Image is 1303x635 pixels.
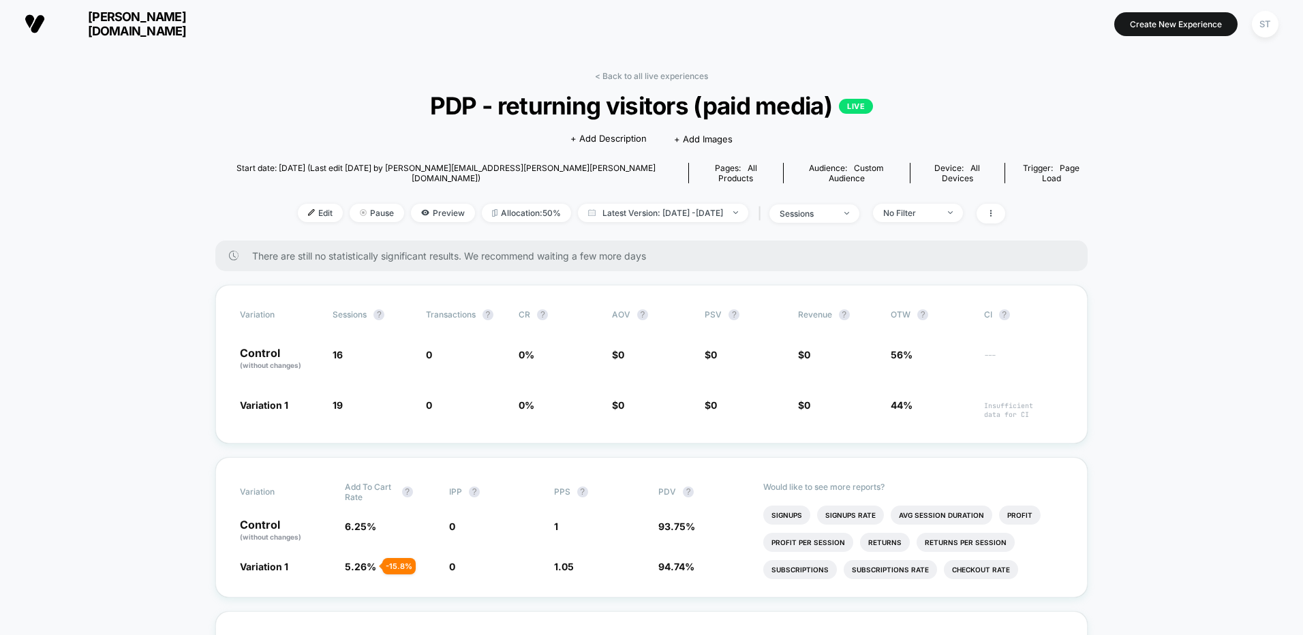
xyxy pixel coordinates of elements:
span: $ [612,399,624,411]
span: There are still no statistically significant results. We recommend waiting a few more days [252,250,1060,262]
span: PSV [705,309,722,320]
span: 1 [554,521,558,532]
span: + Add Images [674,134,733,144]
span: 94.74 % [658,561,694,572]
span: 19 [333,399,343,411]
span: 6.25 % [345,521,376,532]
span: 0 [804,399,810,411]
li: Subscriptions [763,560,837,579]
span: Pause [350,204,404,222]
a: < Back to all live experiences [595,71,708,81]
li: Profit [999,506,1041,525]
span: $ [612,349,624,360]
span: 0 [618,349,624,360]
span: $ [705,349,717,360]
img: rebalance [492,209,497,217]
span: CI [984,309,1059,320]
span: 0 [711,349,717,360]
img: Visually logo [25,14,45,34]
span: Variation 1 [240,399,288,411]
span: all devices [942,163,981,183]
span: Add To Cart Rate [345,482,395,502]
span: PDP - returning visitors (paid media) [259,91,1044,120]
span: AOV [612,309,630,320]
span: PPS [554,486,570,497]
img: edit [308,209,315,216]
img: end [948,211,953,214]
span: 0 [618,399,624,411]
button: ? [577,486,588,497]
span: Latest Version: [DATE] - [DATE] [578,204,748,222]
span: $ [705,399,717,411]
li: Profit Per Session [763,533,853,552]
span: Variation 1 [240,561,288,572]
li: Subscriptions Rate [844,560,937,579]
span: IPP [449,486,462,497]
span: OTW [891,309,966,320]
button: ? [482,309,493,320]
span: 0 [711,399,717,411]
button: ? [729,309,739,320]
img: end [844,212,849,215]
button: ? [917,309,928,320]
button: ? [839,309,850,320]
button: ? [373,309,384,320]
span: Preview [411,204,475,222]
span: Variation [240,309,315,320]
span: 16 [333,349,343,360]
span: Transactions [426,309,476,320]
p: Control [240,347,319,371]
button: ? [637,309,648,320]
span: | [755,204,769,223]
span: Insufficient data for CI [984,401,1063,419]
span: CR [519,309,530,320]
span: 44% [891,399,913,411]
li: Signups Rate [817,506,884,525]
span: 0 [426,399,432,411]
div: No Filter [883,208,938,218]
span: PDV [658,486,676,497]
span: (without changes) [240,361,301,369]
li: Checkout Rate [944,560,1018,579]
div: Audience: [794,163,900,183]
li: Returns [860,533,910,552]
span: 56% [891,349,913,360]
button: [PERSON_NAME][DOMAIN_NAME] [20,9,223,39]
div: ST [1252,11,1278,37]
button: ? [402,486,413,497]
span: Variation [240,482,315,502]
span: (without changes) [240,533,301,541]
span: [PERSON_NAME][DOMAIN_NAME] [55,10,219,38]
span: Device: [910,163,1005,183]
p: Control [240,519,331,542]
span: 1.05 [554,561,574,572]
button: ? [537,309,548,320]
span: $ [798,399,810,411]
div: Trigger: [1015,163,1088,183]
span: 0 % [519,349,534,360]
li: Avg Session Duration [891,506,992,525]
div: - 15.8 % [382,558,416,574]
span: + Add Description [570,132,647,146]
span: 0 [804,349,810,360]
div: sessions [780,208,834,219]
img: end [733,211,738,214]
button: ? [469,486,480,497]
span: Allocation: 50% [482,204,571,222]
span: Custom Audience [829,163,885,183]
span: 0 [449,561,455,572]
li: Returns Per Session [917,533,1015,552]
span: Edit [298,204,343,222]
button: ST [1248,10,1283,38]
span: 0 [426,349,432,360]
span: Page Load [1042,163,1080,183]
span: Start date: [DATE] (Last edit [DATE] by [PERSON_NAME][EMAIL_ADDRESS][PERSON_NAME][PERSON_NAME][DO... [215,163,676,183]
li: Signups [763,506,810,525]
p: LIVE [839,99,873,114]
span: 0 [449,521,455,532]
span: Sessions [333,309,367,320]
p: Would like to see more reports? [763,482,1064,492]
span: 5.26 % [345,561,376,572]
img: calendar [588,209,596,216]
button: ? [683,486,694,497]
